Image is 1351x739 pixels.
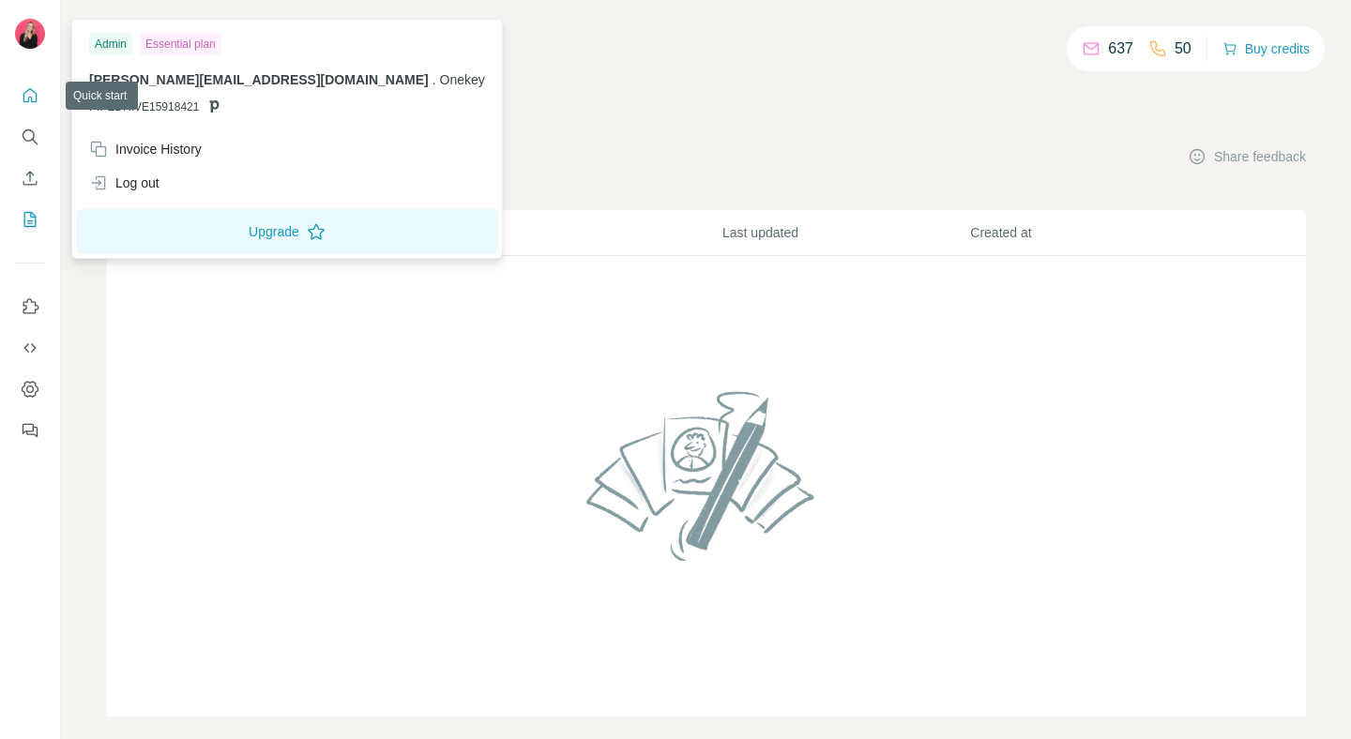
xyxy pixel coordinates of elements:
div: Invoice History [89,140,202,158]
button: Feedback [15,414,45,447]
img: Avatar [15,19,45,49]
div: Essential plan [140,33,221,55]
button: My lists [15,203,45,236]
button: Share feedback [1188,147,1306,166]
p: Created at [970,223,1216,242]
span: PIPEDRIVE15918421 [89,98,199,115]
p: Last updated [722,223,968,242]
span: . [433,72,436,87]
button: Enrich CSV [15,161,45,195]
p: Records [439,223,721,242]
button: Use Surfe API [15,331,45,365]
button: Search [15,120,45,154]
button: Use Surfe on LinkedIn [15,290,45,324]
button: Upgrade [76,209,498,254]
div: Log out [89,173,159,192]
span: [PERSON_NAME][EMAIL_ADDRESS][DOMAIN_NAME] [89,72,429,87]
p: 50 [1175,38,1192,60]
img: No lists found [579,375,834,576]
button: Dashboard [15,372,45,406]
button: Buy credits [1222,36,1310,62]
span: Onekey [440,72,485,87]
p: 637 [1108,38,1133,60]
button: Quick start [15,79,45,113]
div: Admin [89,33,132,55]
